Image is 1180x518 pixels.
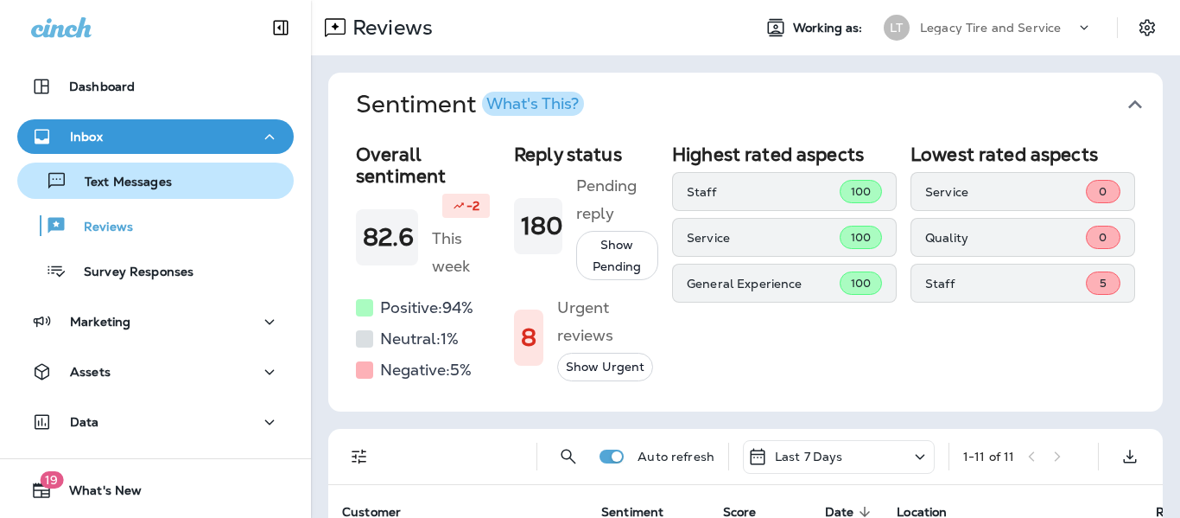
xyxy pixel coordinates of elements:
[925,231,1086,245] p: Quality
[17,163,294,199] button: Text Messages
[1132,12,1163,43] button: Settings
[67,175,172,191] p: Text Messages
[17,253,294,289] button: Survey Responses
[576,231,658,280] button: Show Pending
[466,197,479,214] p: -2
[910,144,1135,165] h2: Lowest rated aspects
[514,144,658,165] h2: Reply status
[557,353,653,381] button: Show Urgent
[69,80,135,93] p: Dashboard
[356,90,584,119] h1: Sentiment
[380,294,473,322] h5: Positive: 94 %
[884,15,910,41] div: LT
[40,471,63,489] span: 19
[793,21,866,35] span: Working as:
[775,450,843,464] p: Last 7 Days
[380,356,472,384] h5: Negative: 5 %
[851,276,871,291] span: 100
[17,119,294,154] button: Inbox
[328,137,1163,412] div: SentimentWhat's This?
[17,405,294,439] button: Data
[257,10,305,45] button: Collapse Sidebar
[17,304,294,339] button: Marketing
[432,225,500,280] h5: This week
[925,277,1086,291] p: Staff
[380,325,459,353] h5: Neutral: 1 %
[67,220,133,236] p: Reviews
[17,473,294,508] button: 19What's New
[346,15,433,41] p: Reviews
[851,184,871,199] span: 100
[576,172,658,227] h5: Pending reply
[1113,439,1147,474] button: Export as CSV
[17,208,294,244] button: Reviews
[486,96,579,112] div: What's This?
[342,73,1177,137] button: SentimentWhat's This?
[521,212,555,240] h1: 180
[687,231,840,245] p: Service
[687,277,840,291] p: General Experience
[557,294,658,349] h5: Urgent reviews
[52,483,142,504] span: What's New
[17,355,294,389] button: Assets
[363,223,411,252] h1: 82.6
[521,323,536,352] h1: 8
[70,130,103,144] p: Inbox
[67,265,193,281] p: Survey Responses
[1100,276,1107,291] span: 5
[342,439,377,474] button: Filters
[920,21,1061,35] p: Legacy Tire and Service
[687,185,840,199] p: Staff
[1099,184,1107,199] span: 0
[851,230,871,245] span: 100
[482,92,584,116] button: What's This?
[70,415,99,429] p: Data
[70,315,130,329] p: Marketing
[551,439,586,474] button: Search Reviews
[17,69,294,104] button: Dashboard
[672,144,897,165] h2: Highest rated aspects
[925,185,1086,199] p: Service
[1099,230,1107,245] span: 0
[356,144,500,187] h2: Overall sentiment
[638,450,714,464] p: Auto refresh
[70,365,111,379] p: Assets
[963,450,1014,464] div: 1 - 11 of 11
